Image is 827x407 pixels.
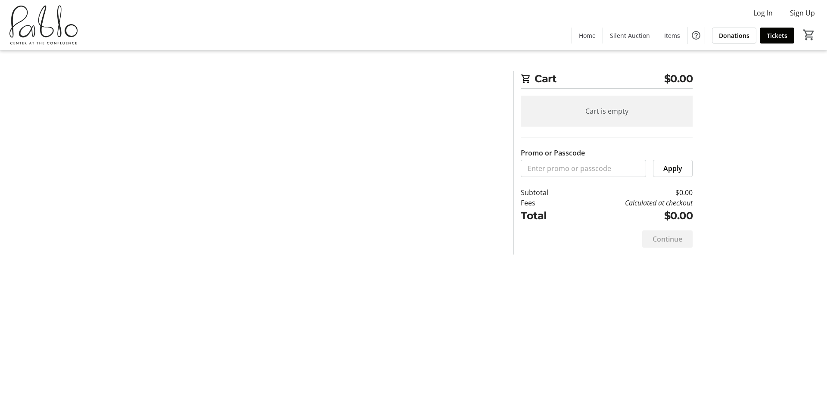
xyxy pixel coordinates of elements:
[712,28,756,43] a: Donations
[767,31,787,40] span: Tickets
[521,96,693,127] div: Cart is empty
[783,6,822,20] button: Sign Up
[790,8,815,18] span: Sign Up
[521,71,693,89] h2: Cart
[719,31,749,40] span: Donations
[664,71,693,87] span: $0.00
[521,148,585,158] label: Promo or Passcode
[653,160,693,177] button: Apply
[5,3,82,47] img: Pablo Center's Logo
[746,6,780,20] button: Log In
[571,208,693,224] td: $0.00
[521,160,646,177] input: Enter promo or passcode
[521,198,571,208] td: Fees
[657,28,687,43] a: Items
[664,31,680,40] span: Items
[801,27,817,43] button: Cart
[760,28,794,43] a: Tickets
[579,31,596,40] span: Home
[521,208,571,224] td: Total
[603,28,657,43] a: Silent Auction
[571,198,693,208] td: Calculated at checkout
[610,31,650,40] span: Silent Auction
[663,163,682,174] span: Apply
[687,27,705,44] button: Help
[521,187,571,198] td: Subtotal
[572,28,603,43] a: Home
[753,8,773,18] span: Log In
[571,187,693,198] td: $0.00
